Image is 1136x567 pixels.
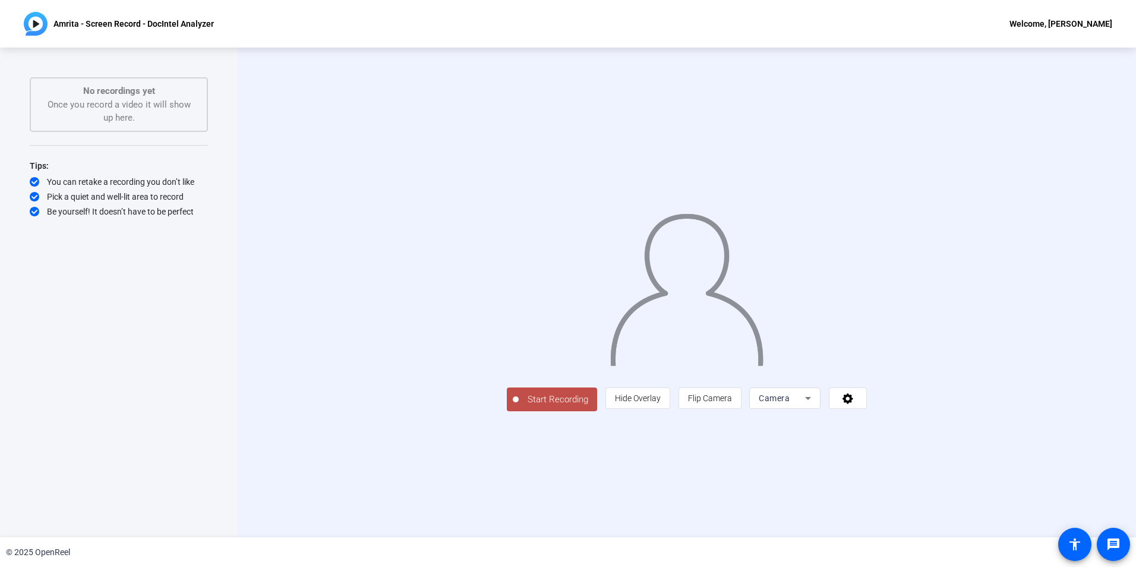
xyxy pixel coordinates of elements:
[24,12,48,36] img: OpenReel logo
[53,17,214,31] p: Amrita - Screen Record - DocIntel Analyzer
[43,84,195,98] p: No recordings yet
[30,191,208,203] div: Pick a quiet and well-lit area to record
[605,388,670,409] button: Hide Overlay
[1068,537,1082,552] mat-icon: accessibility
[615,393,661,403] span: Hide Overlay
[688,393,732,403] span: Flip Camera
[30,176,208,188] div: You can retake a recording you don’t like
[30,206,208,218] div: Be yourself! It doesn’t have to be perfect
[519,393,597,407] span: Start Recording
[1009,17,1112,31] div: Welcome, [PERSON_NAME]
[679,388,741,409] button: Flip Camera
[759,393,790,403] span: Camera
[507,388,597,411] button: Start Recording
[1106,537,1121,552] mat-icon: message
[30,159,208,173] div: Tips:
[609,204,765,366] img: overlay
[6,546,70,559] div: © 2025 OpenReel
[43,84,195,125] div: Once you record a video it will show up here.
